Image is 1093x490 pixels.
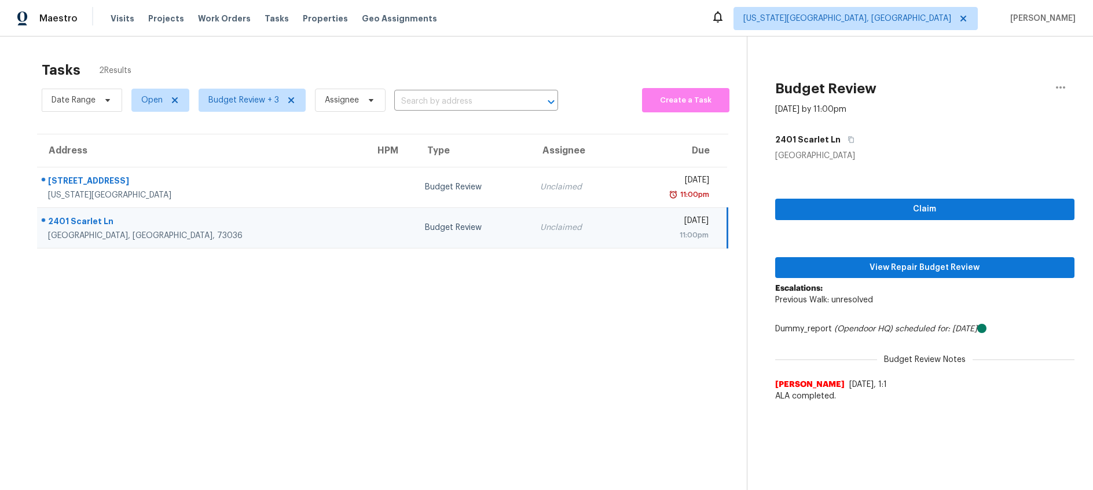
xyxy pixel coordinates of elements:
div: [DATE] by 11:00pm [775,104,846,115]
div: [US_STATE][GEOGRAPHIC_DATA] [48,189,357,201]
span: [PERSON_NAME] [775,379,845,390]
span: Visits [111,13,134,24]
input: Search by address [394,93,526,111]
div: [STREET_ADDRESS] [48,175,357,189]
h2: Budget Review [775,83,876,94]
span: Budget Review + 3 [208,94,279,106]
span: Geo Assignments [362,13,437,24]
span: Projects [148,13,184,24]
img: Overdue Alarm Icon [669,189,678,200]
span: Open [141,94,163,106]
button: Claim [775,199,1074,220]
span: Properties [303,13,348,24]
h5: 2401 Scarlet Ln [775,134,841,145]
span: Create a Task [648,94,724,107]
button: View Repair Budget Review [775,257,1074,279]
span: ALA completed. [775,390,1074,402]
div: 11:00pm [633,229,709,241]
span: [DATE], 1:1 [849,381,887,389]
div: 2401 Scarlet Ln [48,215,357,230]
div: Unclaimed [540,181,614,193]
span: Work Orders [198,13,251,24]
button: Open [543,94,559,110]
span: [US_STATE][GEOGRAPHIC_DATA], [GEOGRAPHIC_DATA] [743,13,951,24]
th: Address [37,134,366,167]
h2: Tasks [42,64,80,76]
span: Tasks [265,14,289,23]
div: Dummy_report [775,323,1074,335]
div: [DATE] [633,215,709,229]
span: View Repair Budget Review [784,261,1065,275]
div: [GEOGRAPHIC_DATA] [775,150,1074,162]
button: Create a Task [642,88,729,112]
th: Type [416,134,531,167]
div: 11:00pm [678,189,709,200]
span: [PERSON_NAME] [1006,13,1076,24]
span: Date Range [52,94,96,106]
button: Copy Address [841,129,856,150]
div: [DATE] [633,174,709,189]
b: Escalations: [775,284,823,292]
i: scheduled for: [DATE] [895,325,977,333]
th: Assignee [531,134,623,167]
i: (Opendoor HQ) [834,325,893,333]
div: Unclaimed [540,222,614,233]
span: Claim [784,202,1065,217]
th: HPM [366,134,416,167]
span: 2 Results [99,65,131,76]
div: Budget Review [425,181,522,193]
span: Budget Review Notes [877,354,973,365]
span: Maestro [39,13,78,24]
span: Previous Walk: unresolved [775,296,873,304]
th: Due [623,134,727,167]
span: Assignee [325,94,359,106]
div: [GEOGRAPHIC_DATA], [GEOGRAPHIC_DATA], 73036 [48,230,357,242]
div: Budget Review [425,222,522,233]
